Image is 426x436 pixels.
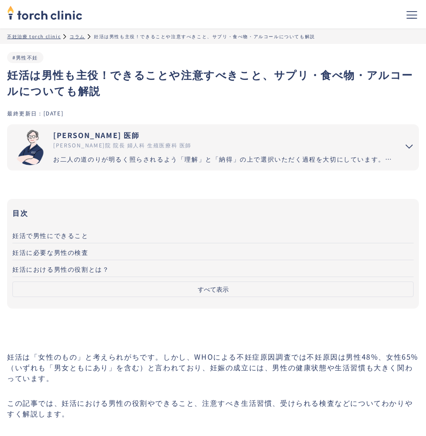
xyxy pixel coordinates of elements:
img: 市山 卓彦 [12,130,48,165]
h1: 妊活は男性も主役！できることや注意すべきこと、サプリ・食べ物・アルコールについても解説 [7,67,419,99]
p: この記事では、妊活における男性の役割やできること、注意すべき生活習慣、受けられる検査などについてわかりやすく解説します。 [7,397,419,419]
a: 妊活における男性の役割とは？ [12,260,414,277]
a: home [7,6,82,22]
a: 妊活で男性にできること [12,226,414,243]
div: 最終更新日： [7,109,43,117]
div: [PERSON_NAME]院 院長 婦人科 生殖医療科 医師 [53,141,392,149]
div: 妊活は男性も主役！できることや注意すべきこと、サプリ・食べ物・アルコールについても解説 [94,33,315,40]
a: 不妊治療 torch clinic [7,33,61,40]
span: 妊活で男性にできること [12,231,89,240]
button: すべて表示 [12,281,414,297]
a: コラム [70,33,85,40]
img: torch clinic [7,3,82,22]
p: 妊活は「女性のもの」と考えられがちです。しかし、WHOによる不妊症原因調査では不妊原因は男性48%、女性65%（いずれも「男女ともにあり」を含む）と言われており、妊娠の成立には、男性の健康状態や... [7,351,419,383]
a: [PERSON_NAME] 医師 [PERSON_NAME]院 院長 婦人科 生殖医療科 医師 お二人の道のりが明るく照らされるよう「理解」と「納得」の上で選択いただく過程を大切にしています。エ... [7,124,392,170]
div: [DATE] [43,109,64,117]
span: 妊活における男性の役割とは？ [12,265,109,273]
h3: 目次 [12,206,414,219]
span: 妊活に必要な男性の検査 [12,248,89,257]
div: お二人の道のりが明るく照らされるよう「理解」と「納得」の上で選択いただく過程を大切にしています。エビデンスに基づいた高水準の医療提供により「幸せな家族計画の実現」をお手伝いさせていただきます。 [53,155,392,164]
a: 妊活に必要な男性の検査 [12,243,414,260]
div: [PERSON_NAME] 医師 [53,130,392,140]
a: #男性不妊 [12,54,38,61]
summary: 市山 卓彦 [PERSON_NAME] 医師 [PERSON_NAME]院 院長 婦人科 生殖医療科 医師 お二人の道のりが明るく照らされるよう「理解」と「納得」の上で選択いただく過程を大切にし... [7,124,419,170]
ul: パンくずリスト [7,33,419,40]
